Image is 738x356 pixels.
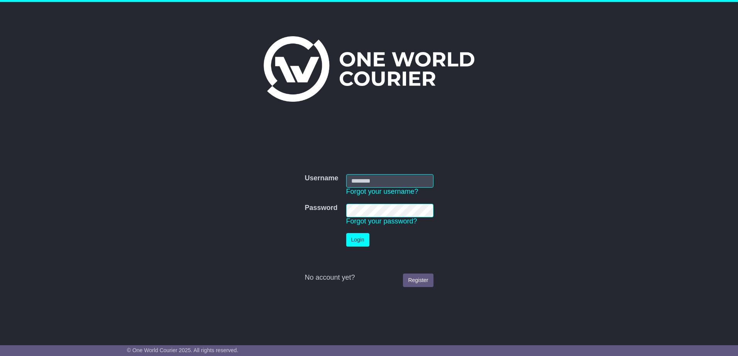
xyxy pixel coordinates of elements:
a: Forgot your username? [346,188,418,195]
label: Username [305,174,338,183]
span: © One World Courier 2025. All rights reserved. [127,347,239,353]
label: Password [305,204,337,212]
a: Register [403,274,433,287]
div: No account yet? [305,274,433,282]
a: Forgot your password? [346,217,417,225]
img: One World [264,36,474,102]
button: Login [346,233,369,247]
